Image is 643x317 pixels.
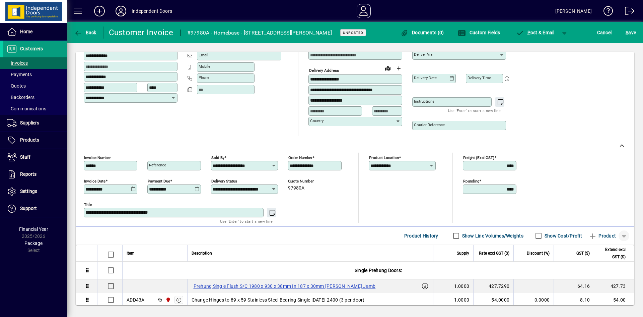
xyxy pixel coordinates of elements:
[555,6,592,16] div: [PERSON_NAME]
[20,29,32,34] span: Home
[89,5,110,17] button: Add
[192,297,365,303] span: Change Hinges to 89 x 59 Stainless Steel Bearing Single [DATE]-2400 (3 per door)
[187,28,332,38] div: #97980A - Homebase - [STREET_ADDRESS][PERSON_NAME]
[457,250,469,257] span: Supply
[211,155,224,160] mat-label: Sold by
[463,179,479,183] mat-label: Rounding
[199,53,208,57] mat-label: Email
[595,27,614,39] button: Cancel
[3,115,67,131] a: Suppliers
[626,27,636,38] span: ave
[594,279,634,293] td: 427.73
[624,27,638,39] button: Save
[110,5,132,17] button: Profile
[20,154,30,160] span: Staff
[589,230,616,241] span: Product
[585,230,619,242] button: Product
[288,179,328,183] span: Quote number
[7,95,34,100] span: Backorders
[74,30,96,35] span: Back
[598,1,613,23] a: Knowledge Base
[127,250,135,257] span: Item
[3,149,67,166] a: Staff
[84,179,105,183] mat-label: Invoice date
[458,30,500,35] span: Custom Fields
[516,30,555,35] span: ost & Email
[20,46,43,51] span: Customers
[414,75,437,80] mat-label: Delivery date
[414,122,445,127] mat-label: Courier Reference
[3,57,67,69] a: Invoices
[343,31,363,35] span: Unposted
[468,75,491,80] mat-label: Delivery time
[3,92,67,103] a: Backorders
[3,166,67,183] a: Reports
[478,297,509,303] div: 54.0000
[454,283,470,289] span: 1.0000
[454,297,470,303] span: 1.0000
[20,189,37,194] span: Settings
[7,72,32,77] span: Payments
[84,202,92,207] mat-label: Title
[310,118,324,123] mat-label: Country
[192,282,378,290] label: Prehung Single Flush S/C 1980 x 930 x 38mm In 187 x 30mm [PERSON_NAME] Jamb
[463,155,494,160] mat-label: Freight (excl GST)
[594,293,634,307] td: 54.00
[211,179,237,183] mat-label: Delivery status
[288,186,304,191] span: 97980A
[448,107,501,114] mat-hint: Use 'Enter' to start a new line
[527,30,530,35] span: P
[3,103,67,114] a: Communications
[404,230,438,241] span: Product History
[576,250,590,257] span: GST ($)
[369,155,399,160] mat-label: Product location
[20,171,37,177] span: Reports
[192,250,212,257] span: Description
[3,183,67,200] a: Settings
[148,179,170,183] mat-label: Payment due
[513,293,554,307] td: 0.0000
[3,80,67,92] a: Quotes
[24,241,43,246] span: Package
[393,63,404,74] button: Choose address
[414,52,432,57] mat-label: Deliver via
[67,27,104,39] app-page-header-button: Back
[164,296,171,304] span: Christchurch
[199,75,209,80] mat-label: Phone
[3,132,67,149] a: Products
[127,297,145,303] div: ADD43A
[527,250,550,257] span: Discount (%)
[109,27,173,38] div: Customer Invoice
[461,232,523,239] label: Show Line Volumes/Weights
[554,279,594,293] td: 64.16
[7,83,26,89] span: Quotes
[3,200,67,217] a: Support
[220,217,273,225] mat-hint: Use 'Enter' to start a new line
[20,206,37,211] span: Support
[598,246,626,261] span: Extend excl GST ($)
[399,27,446,39] button: Documents (0)
[72,27,98,39] button: Back
[597,27,612,38] span: Cancel
[478,283,509,289] div: 427.7290
[382,63,393,73] a: View on map
[402,230,441,242] button: Product History
[626,30,628,35] span: S
[414,99,434,104] mat-label: Instructions
[554,293,594,307] td: 8.10
[3,69,67,80] a: Payments
[199,64,210,69] mat-label: Mobile
[149,163,166,167] mat-label: Reference
[7,106,46,111] span: Communications
[84,155,111,160] mat-label: Invoice number
[401,30,444,35] span: Documents (0)
[620,1,635,23] a: Logout
[7,60,28,66] span: Invoices
[19,226,48,232] span: Financial Year
[20,120,39,125] span: Suppliers
[512,27,558,39] button: Post & Email
[288,155,312,160] mat-label: Order number
[543,232,582,239] label: Show Cost/Profit
[479,250,509,257] span: Rate excl GST ($)
[123,262,634,279] div: Single Prehung Doors:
